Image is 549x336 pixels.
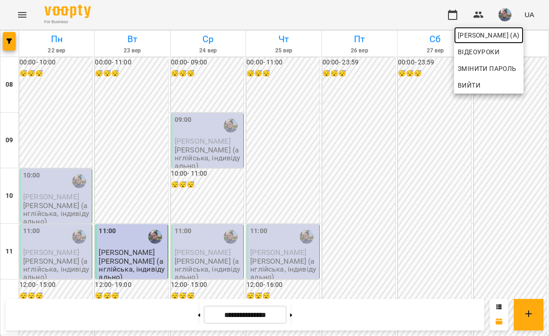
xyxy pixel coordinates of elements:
span: [PERSON_NAME] (а) [458,30,520,41]
button: Вийти [454,77,524,94]
a: [PERSON_NAME] (а) [454,27,524,44]
span: Відеоуроки [458,46,499,57]
a: Відеоуроки [454,44,503,60]
a: Змінити пароль [454,60,524,77]
span: Змінити пароль [458,63,520,74]
span: Вийти [458,80,480,91]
